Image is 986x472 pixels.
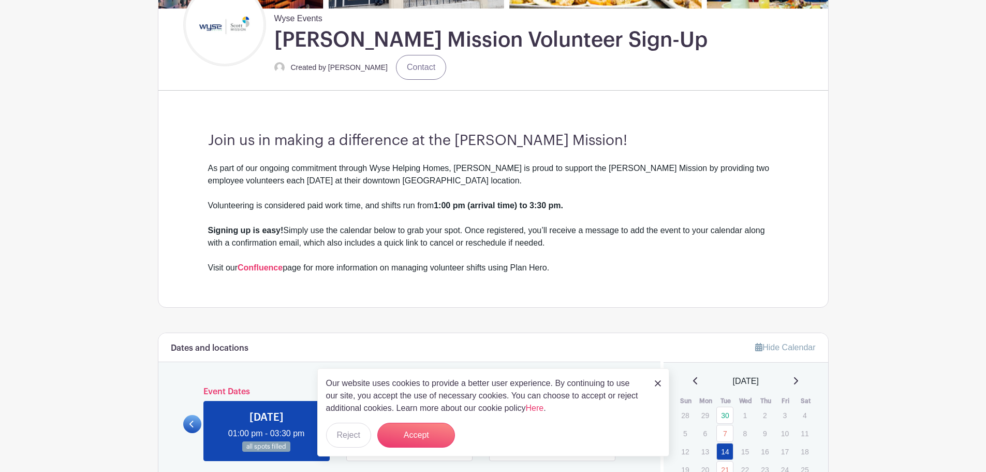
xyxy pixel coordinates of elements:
[676,425,694,441] p: 5
[776,407,793,423] p: 3
[737,425,754,441] p: 8
[716,425,733,442] a: 7
[796,396,816,406] th: Sat
[274,62,285,73] img: default-ce2991bfa6775e67f084385cd625a349d9dcbb7a52a09fb2fda1e96e2d18dcdb.png
[697,444,714,460] p: 13
[208,132,778,150] h3: Join us in making a difference at the [PERSON_NAME] Mission!
[291,63,388,71] small: Created by [PERSON_NAME]
[796,425,813,441] p: 11
[716,443,733,460] a: 14
[697,425,714,441] p: 6
[208,162,778,199] div: As part of our ongoing commitment through Wyse Helping Homes, [PERSON_NAME] is proud to support t...
[171,344,248,353] h6: Dates and locations
[326,377,644,414] p: Our website uses cookies to provide a better user experience. By continuing to use our site, you ...
[274,27,708,53] h1: [PERSON_NAME] Mission Volunteer Sign-Up
[736,396,756,406] th: Wed
[676,396,696,406] th: Sun
[716,396,736,406] th: Tue
[756,396,776,406] th: Thu
[776,444,793,460] p: 17
[737,444,754,460] p: 15
[737,407,754,423] p: 1
[526,404,544,412] a: Here
[676,444,694,460] p: 12
[208,199,778,274] div: Volunteering is considered paid work time, and shifts run from Simply use the calendar below to g...
[776,396,796,406] th: Fri
[796,407,813,423] p: 4
[716,407,733,424] a: 30
[756,425,773,441] p: 9
[776,425,793,441] p: 10
[756,444,773,460] p: 16
[676,407,694,423] p: 28
[696,396,716,406] th: Mon
[396,55,446,80] a: Contact
[208,201,564,235] strong: 1:00 pm (arrival time) to 3:30 pm. Signing up is easy!
[377,423,455,448] button: Accept
[756,407,773,423] p: 2
[796,444,813,460] p: 18
[326,423,371,448] button: Reject
[274,8,322,25] span: Wyse Events
[655,380,661,387] img: close_button-5f87c8562297e5c2d7936805f587ecaba9071eb48480494691a3f1689db116b3.svg
[201,387,618,397] h6: Event Dates
[755,343,815,352] a: Hide Calendar
[697,407,714,423] p: 29
[238,263,283,272] a: Confluence
[733,375,759,388] span: [DATE]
